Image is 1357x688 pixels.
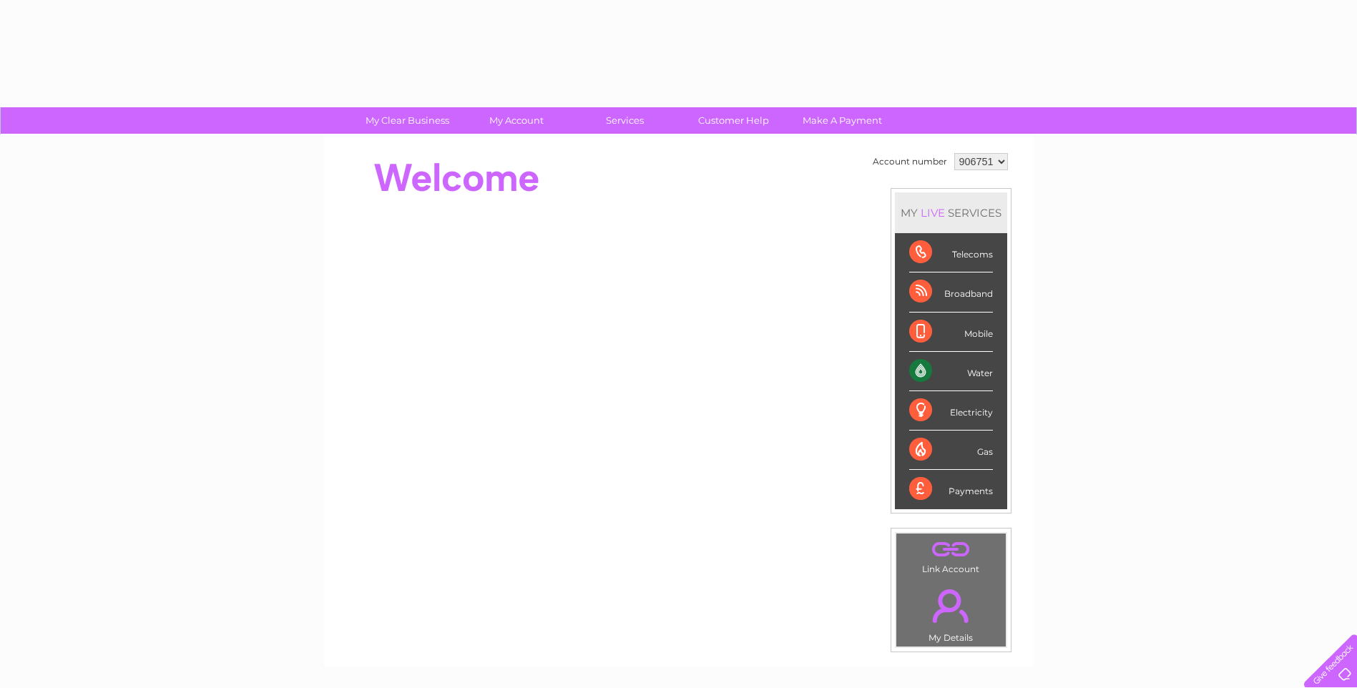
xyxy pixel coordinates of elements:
div: Payments [909,470,993,508]
div: Gas [909,431,993,470]
div: Water [909,352,993,391]
a: My Account [457,107,575,134]
div: Mobile [909,313,993,352]
a: My Clear Business [348,107,466,134]
div: Telecoms [909,233,993,272]
a: Services [566,107,684,134]
div: MY SERVICES [895,192,1007,233]
a: . [900,581,1002,631]
a: Make A Payment [783,107,901,134]
td: Account number [869,149,951,174]
a: Customer Help [675,107,793,134]
div: LIVE [918,206,948,220]
td: Link Account [896,533,1006,578]
div: Electricity [909,391,993,431]
td: My Details [896,577,1006,647]
div: Broadband [909,272,993,312]
a: . [900,537,1002,562]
